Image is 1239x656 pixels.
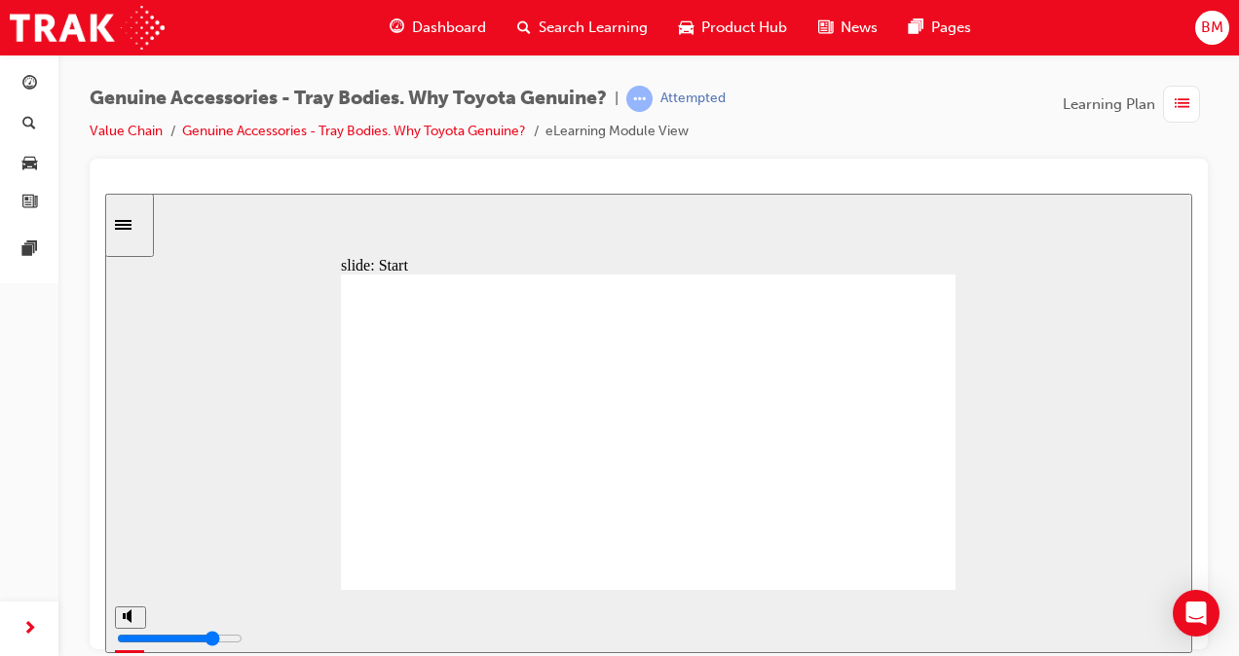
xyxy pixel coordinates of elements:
[803,8,893,48] a: news-iconNews
[374,8,502,48] a: guage-iconDashboard
[22,195,37,212] span: news-icon
[22,241,37,259] span: pages-icon
[502,8,663,48] a: search-iconSearch Learning
[1063,86,1208,123] button: Learning Plan
[12,437,137,453] input: volume
[626,86,653,112] span: learningRecordVerb_ATTEMPT-icon
[545,121,689,143] li: eLearning Module View
[615,88,619,110] span: |
[841,17,878,39] span: News
[412,17,486,39] span: Dashboard
[517,16,531,40] span: search-icon
[818,16,833,40] span: news-icon
[182,123,526,139] a: Genuine Accessories - Tray Bodies. Why Toyota Genuine?
[1173,590,1220,637] div: Open Intercom Messenger
[1201,17,1223,39] span: BM
[909,16,923,40] span: pages-icon
[10,413,41,435] button: volume
[22,155,37,172] span: car-icon
[22,76,37,93] span: guage-icon
[90,88,607,110] span: Genuine Accessories - Tray Bodies. Why Toyota Genuine?
[931,17,971,39] span: Pages
[90,123,163,139] a: Value Chain
[390,16,404,40] span: guage-icon
[663,8,803,48] a: car-iconProduct Hub
[1063,93,1155,116] span: Learning Plan
[660,90,726,108] div: Attempted
[22,617,37,641] span: next-icon
[679,16,694,40] span: car-icon
[701,17,787,39] span: Product Hub
[22,116,36,133] span: search-icon
[10,6,165,50] img: Trak
[1195,11,1229,45] button: BM
[893,8,987,48] a: pages-iconPages
[539,17,648,39] span: Search Learning
[1175,92,1189,117] span: list-icon
[10,396,39,459] div: misc controls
